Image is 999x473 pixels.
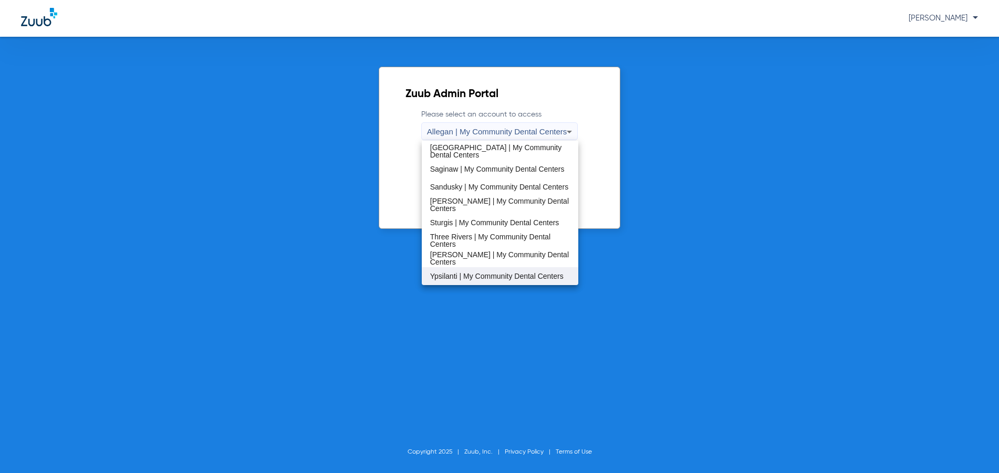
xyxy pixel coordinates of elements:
iframe: Chat Widget [946,423,999,473]
span: Sturgis | My Community Dental Centers [430,219,559,226]
span: [PERSON_NAME] | My Community Dental Centers [430,251,570,266]
span: Three Rivers | My Community Dental Centers [430,233,570,248]
span: Sandusky | My Community Dental Centers [430,183,569,191]
span: Saginaw | My Community Dental Centers [430,165,565,173]
span: [GEOGRAPHIC_DATA] | My Community Dental Centers [430,144,570,159]
span: [PERSON_NAME] | My Community Dental Centers [430,197,570,212]
span: Ypsilanti | My Community Dental Centers [430,272,564,280]
span: Mt. Pleasant | My Community Dental Centers [430,126,570,141]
